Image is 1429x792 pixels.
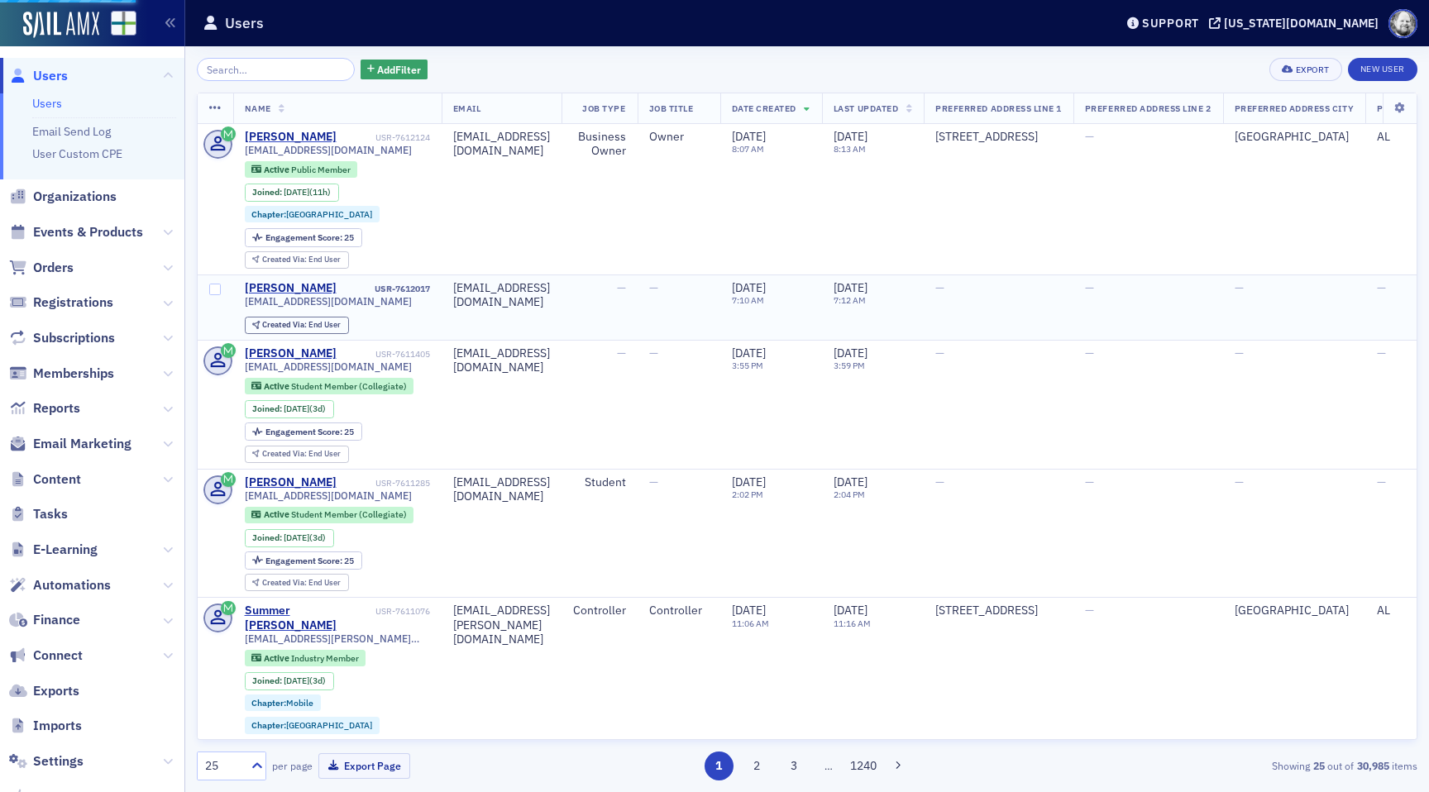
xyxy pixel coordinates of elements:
span: [DATE] [732,603,766,618]
div: [EMAIL_ADDRESS][DOMAIN_NAME] [453,475,550,504]
div: Summer [PERSON_NAME] [245,604,373,632]
span: [DATE] [834,346,867,360]
button: Export Page [318,753,410,779]
label: per page [272,758,313,773]
div: 25 [205,757,241,775]
div: Owner [649,130,709,145]
span: Email [453,103,481,114]
span: [DATE] [834,129,867,144]
span: — [1085,346,1094,360]
a: Memberships [9,365,114,383]
strong: 25 [1310,758,1327,773]
span: Created Via : [262,254,308,265]
time: 8:07 AM [732,143,764,155]
a: Users [32,96,62,111]
span: [DATE] [732,129,766,144]
div: Active: Active: Student Member (Collegiate) [245,507,414,523]
button: 1 [705,751,734,780]
div: [GEOGRAPHIC_DATA] [1235,130,1355,145]
span: — [1377,346,1386,360]
div: End User [262,579,341,588]
a: Settings [9,752,84,771]
span: Content [33,470,81,489]
div: USR-7611076 [375,606,430,617]
span: — [1235,475,1244,489]
button: 3 [780,751,809,780]
div: Support [1142,16,1199,31]
div: [EMAIL_ADDRESS][DOMAIN_NAME] [453,281,550,310]
div: Engagement Score: 25 [245,228,362,246]
span: Chapter : [251,719,286,731]
span: Exports [33,682,79,700]
span: Organizations [33,188,117,206]
div: (3d) [284,403,326,414]
div: [GEOGRAPHIC_DATA] [1235,604,1355,618]
time: 2:02 PM [732,489,763,500]
div: Engagement Score: 25 [245,551,362,570]
a: Automations [9,576,111,594]
span: Events & Products [33,223,143,241]
span: Joined : [252,532,284,543]
span: — [1235,280,1244,295]
span: — [935,346,944,360]
div: [STREET_ADDRESS] [935,604,1062,618]
span: Subscriptions [33,329,115,347]
div: [PERSON_NAME] [245,346,337,361]
time: 2:04 PM [834,489,865,500]
div: Controller [649,604,709,618]
span: — [1085,129,1094,144]
time: 11:06 AM [732,618,769,629]
img: SailAMX [23,12,99,38]
button: Export [1269,58,1341,81]
span: [DATE] [732,280,766,295]
div: Chapter: [245,694,322,711]
div: (11h) [284,187,331,198]
div: Student [573,475,626,490]
span: Industry Member [291,652,359,664]
span: [DATE] [732,475,766,489]
span: Connect [33,646,83,665]
div: Controller [573,604,626,618]
div: [EMAIL_ADDRESS][DOMAIN_NAME] [453,346,550,375]
div: Engagement Score: 25 [245,422,362,441]
span: Student Member (Collegiate) [291,508,407,520]
div: USR-7612124 [339,132,430,143]
span: Imports [33,717,82,735]
div: 25 [265,427,354,437]
span: [DATE] [834,280,867,295]
div: Created Via: End User [245,251,349,269]
a: Reports [9,399,80,417]
div: Created Via: End User [245,574,349,591]
a: [PERSON_NAME] [245,281,337,296]
span: Tasks [33,505,68,523]
span: — [649,475,658,489]
span: Created Via : [262,577,308,588]
div: 25 [265,233,354,242]
a: Active Public Member [251,164,350,174]
h1: Users [225,13,264,33]
a: Active Industry Member [251,652,358,663]
span: — [649,346,658,360]
span: — [617,280,626,295]
span: Public Member [291,164,351,175]
span: E-Learning [33,541,98,559]
a: Finance [9,611,80,629]
span: [DATE] [732,346,766,360]
div: USR-7611405 [339,349,430,360]
a: Exports [9,682,79,700]
button: 2 [742,751,771,780]
span: Active [264,380,291,392]
span: Orders [33,259,74,277]
a: User Custom CPE [32,146,122,161]
div: (3d) [284,675,326,686]
div: Joined: 2025-09-05 00:00:00 [245,529,334,547]
span: Preferred Address Line 1 [935,103,1062,114]
span: Job Type [582,103,625,114]
a: Email Marketing [9,435,131,453]
div: End User [262,450,341,459]
span: — [935,475,944,489]
a: [PERSON_NAME] [245,475,337,490]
